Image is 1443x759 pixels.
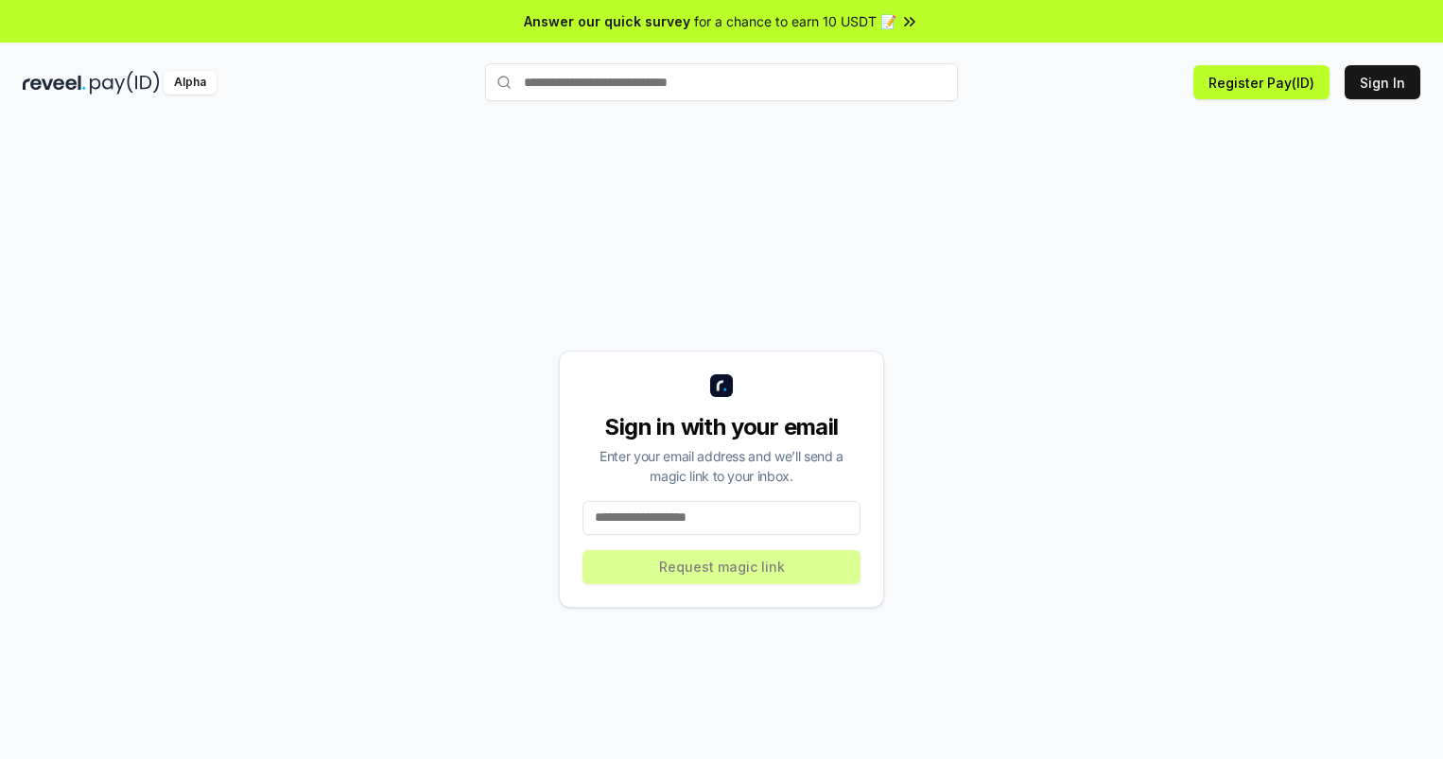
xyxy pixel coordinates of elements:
div: Alpha [164,71,217,95]
div: Enter your email address and we’ll send a magic link to your inbox. [582,446,861,486]
button: Sign In [1345,65,1420,99]
button: Register Pay(ID) [1193,65,1330,99]
img: reveel_dark [23,71,86,95]
span: Answer our quick survey [524,11,690,31]
img: logo_small [710,374,733,397]
img: pay_id [90,71,160,95]
span: for a chance to earn 10 USDT 📝 [694,11,896,31]
div: Sign in with your email [582,412,861,442]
